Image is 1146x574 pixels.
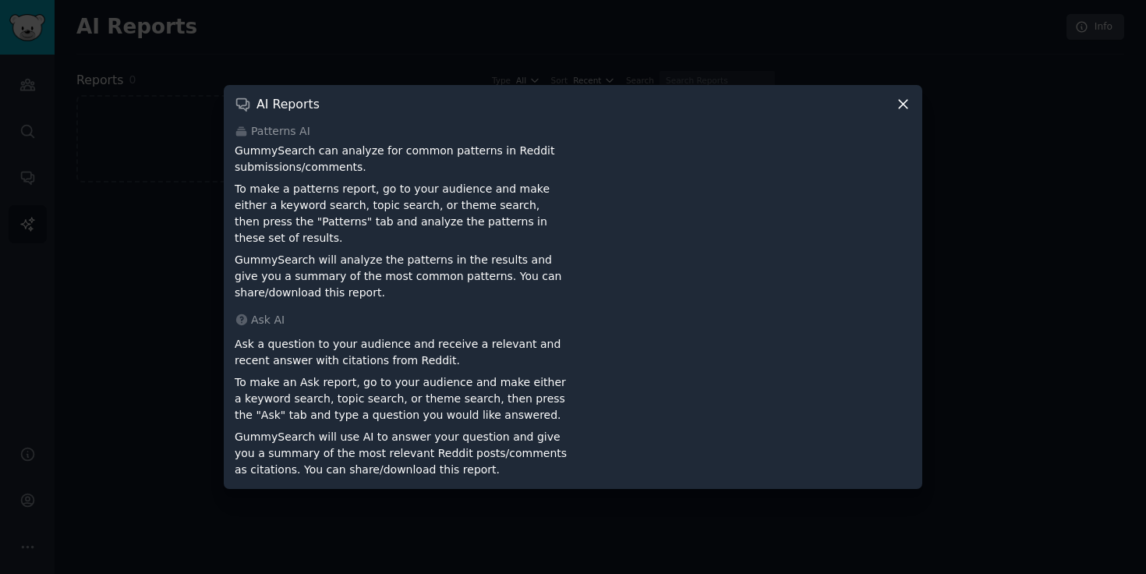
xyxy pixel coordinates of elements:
p: Ask a question to your audience and receive a relevant and recent answer with citations from Reddit. [235,336,568,369]
div: Ask AI [235,312,911,328]
div: Patterns AI [235,123,911,140]
iframe: YouTube video player [578,143,911,283]
p: To make a patterns report, go to your audience and make either a keyword search, topic search, or... [235,181,568,246]
h3: AI Reports [256,96,320,112]
p: GummySearch will use AI to answer your question and give you a summary of the most relevant Reddi... [235,429,568,478]
p: To make an Ask report, go to your audience and make either a keyword search, topic search, or the... [235,374,568,423]
p: GummySearch will analyze the patterns in the results and give you a summary of the most common pa... [235,252,568,301]
p: GummySearch can analyze for common patterns in Reddit submissions/comments. [235,143,568,175]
